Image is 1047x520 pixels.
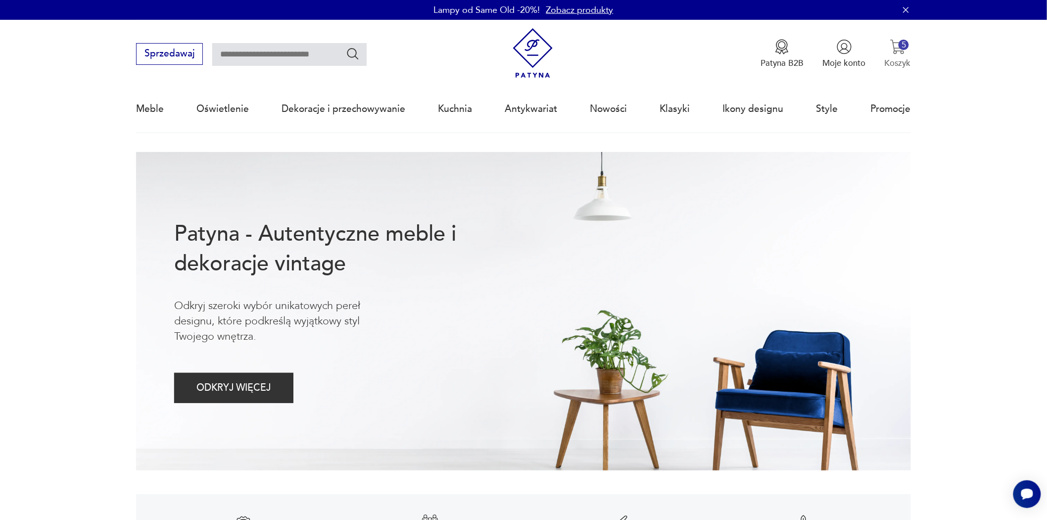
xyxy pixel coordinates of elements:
[816,86,838,132] a: Style
[660,86,690,132] a: Klasyki
[885,57,911,69] p: Koszyk
[434,4,540,16] p: Lampy od Same Old -20%!
[546,4,614,16] a: Zobacz produkty
[346,47,360,61] button: Szukaj
[196,86,249,132] a: Oświetlenie
[438,86,472,132] a: Kuchnia
[136,86,164,132] a: Meble
[837,39,852,54] img: Ikonka użytkownika
[174,385,293,393] a: ODKRYJ WIĘCEJ
[174,219,495,279] h1: Patyna - Autentyczne meble i dekoracje vintage
[590,86,627,132] a: Nowości
[885,39,911,69] button: 5Koszyk
[823,39,866,69] a: Ikonka użytkownikaMoje konto
[174,298,400,345] p: Odkryj szeroki wybór unikatowych pereł designu, które podkreślą wyjątkowy styl Twojego wnętrza.
[823,57,866,69] p: Moje konto
[136,51,203,58] a: Sprzedawaj
[282,86,405,132] a: Dekoracje i przechowywanie
[761,39,804,69] a: Ikona medaluPatyna B2B
[761,57,804,69] p: Patyna B2B
[136,43,203,65] button: Sprzedawaj
[505,86,557,132] a: Antykwariat
[899,40,909,50] div: 5
[723,86,784,132] a: Ikony designu
[508,28,558,78] img: Patyna - sklep z meblami i dekoracjami vintage
[871,86,911,132] a: Promocje
[823,39,866,69] button: Moje konto
[890,39,905,54] img: Ikona koszyka
[761,39,804,69] button: Patyna B2B
[1013,480,1041,508] iframe: Smartsupp widget button
[174,373,293,403] button: ODKRYJ WIĘCEJ
[774,39,790,54] img: Ikona medalu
